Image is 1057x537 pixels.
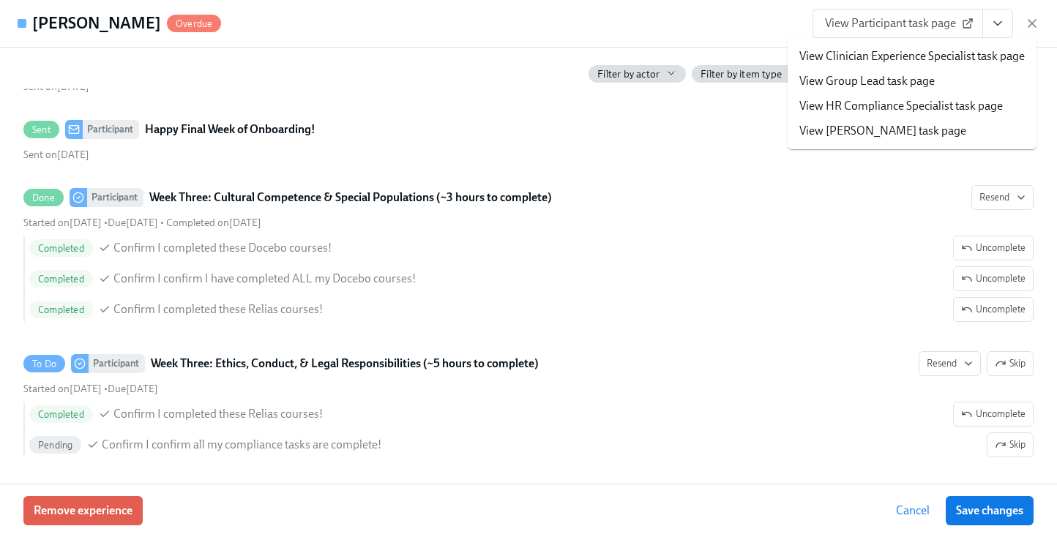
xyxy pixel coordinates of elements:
[23,124,59,135] span: Sent
[701,67,782,81] span: Filter by item type
[919,351,981,376] button: To DoParticipantWeek Three: Ethics, Conduct, & Legal Responsibilities (~5 hours to complete)SkipS...
[692,65,808,83] button: Filter by item type
[113,240,332,256] span: Confirm I completed these Docebo courses!
[995,356,1026,371] span: Skip
[799,73,935,89] a: View Group Lead task page
[971,185,1034,210] button: DoneParticipantWeek Three: Cultural Competence & Special Populations (~3 hours to complete)Starte...
[23,383,102,395] span: Monday, October 6th 2025, 10:01 am
[995,438,1026,452] span: Skip
[29,274,93,285] span: Completed
[151,355,539,372] strong: Week Three: Ethics, Conduct, & Legal Responsibilities (~5 hours to complete)
[896,503,930,518] span: Cancel
[29,304,93,315] span: Completed
[799,98,1003,114] a: View HR Compliance Specialist task page
[113,406,323,422] span: Confirm I completed these Relias courses!
[23,382,158,396] div: •
[87,188,143,207] div: Participant
[23,217,102,229] span: Monday, October 6th 2025, 10:01 am
[982,9,1013,38] button: View task page
[961,271,1026,286] span: Uncomplete
[108,383,158,395] span: Monday, October 13th 2025, 10:00 am
[23,496,143,525] button: Remove experience
[799,123,966,139] a: View [PERSON_NAME] task page
[29,243,93,254] span: Completed
[961,241,1026,255] span: Uncomplete
[23,192,64,203] span: Done
[825,16,971,31] span: View Participant task page
[102,437,381,453] span: Confirm I confirm all my compliance tasks are complete!
[979,190,1026,205] span: Resend
[149,189,552,206] strong: Week Three: Cultural Competence & Special Populations (~3 hours to complete)
[961,302,1026,317] span: Uncomplete
[166,217,261,229] span: Monday, October 6th 2025, 10:33 am
[956,503,1023,518] span: Save changes
[953,297,1034,322] button: DoneParticipantWeek Three: Cultural Competence & Special Populations (~3 hours to complete)Resend...
[113,301,323,318] span: Confirm I completed these Relias courses!
[32,12,161,34] h4: [PERSON_NAME]
[987,432,1034,457] button: To DoParticipantWeek Three: Ethics, Conduct, & Legal Responsibilities (~5 hours to complete)Resen...
[799,48,1025,64] a: View Clinician Experience Specialist task page
[946,496,1034,525] button: Save changes
[987,351,1034,376] button: To DoParticipantWeek Three: Ethics, Conduct, & Legal Responsibilities (~5 hours to complete)Resen...
[813,9,983,38] a: View Participant task page
[23,216,261,230] div: • •
[927,356,973,371] span: Resend
[113,271,416,287] span: Confirm I confirm I have completed ALL my Docebo courses!
[589,65,686,83] button: Filter by actor
[89,354,145,373] div: Participant
[23,358,65,369] span: To Do
[145,121,315,138] strong: Happy Final Week of Onboarding!
[961,407,1026,421] span: Uncomplete
[83,120,139,139] div: Participant
[34,503,132,518] span: Remove experience
[953,266,1034,291] button: DoneParticipantWeek Three: Cultural Competence & Special Populations (~3 hours to complete)Resend...
[167,18,221,29] span: Overdue
[597,67,660,81] span: Filter by actor
[108,217,158,229] span: Monday, October 13th 2025, 10:00 am
[953,402,1034,427] button: To DoParticipantWeek Three: Ethics, Conduct, & Legal Responsibilities (~5 hours to complete)Resen...
[29,440,81,451] span: Pending
[29,409,93,420] span: Completed
[886,496,940,525] button: Cancel
[953,236,1034,260] button: DoneParticipantWeek Three: Cultural Competence & Special Populations (~3 hours to complete)Resend...
[23,149,89,161] span: Monday, October 6th 2025, 10:01 am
